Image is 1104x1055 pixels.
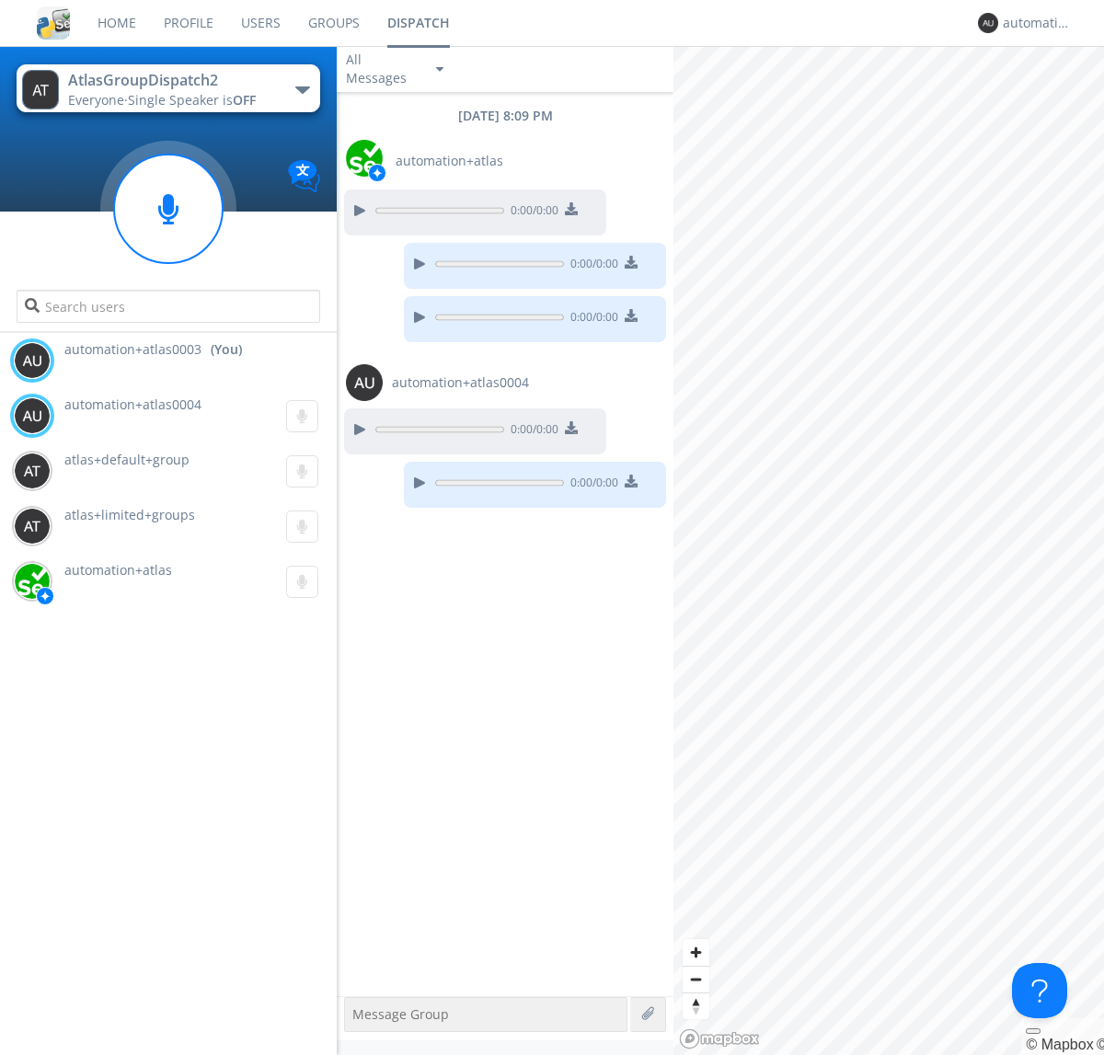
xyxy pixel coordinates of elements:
img: download media button [625,309,638,322]
img: d2d01cd9b4174d08988066c6d424eccd [14,563,51,600]
span: 0:00 / 0:00 [564,475,618,495]
img: caret-down-sm.svg [436,67,443,72]
span: 0:00 / 0:00 [564,256,618,276]
div: Everyone · [68,91,275,109]
div: All Messages [346,51,420,87]
img: Translation enabled [288,160,320,192]
img: download media button [625,256,638,269]
img: 373638.png [14,342,51,379]
img: download media button [565,421,578,434]
img: 373638.png [978,13,998,33]
div: AtlasGroupDispatch2 [68,70,275,91]
img: 373638.png [346,364,383,401]
span: OFF [233,91,256,109]
span: automation+atlas0004 [392,373,529,392]
img: 373638.png [14,397,51,434]
div: [DATE] 8:09 PM [337,107,673,125]
a: Mapbox logo [679,1028,760,1049]
span: Single Speaker is [128,91,256,109]
a: Mapbox [1026,1037,1093,1052]
span: 0:00 / 0:00 [504,202,558,223]
img: cddb5a64eb264b2086981ab96f4c1ba7 [37,6,70,40]
img: download media button [625,475,638,487]
span: automation+atlas [396,152,503,170]
img: 373638.png [14,453,51,489]
span: 0:00 / 0:00 [504,421,558,441]
button: AtlasGroupDispatch2Everyone·Single Speaker isOFF [17,64,319,112]
span: Reset bearing to north [683,993,709,1019]
button: Toggle attribution [1026,1028,1041,1034]
img: 373638.png [14,508,51,545]
button: Reset bearing to north [683,992,709,1019]
input: Search users [17,290,319,323]
div: automation+atlas0003 [1003,14,1072,32]
span: automation+atlas [64,561,172,579]
img: 373638.png [22,70,59,109]
span: 0:00 / 0:00 [564,309,618,329]
button: Zoom out [683,966,709,992]
img: download media button [565,202,578,215]
span: atlas+default+group [64,451,190,468]
span: automation+atlas0004 [64,396,201,413]
span: automation+atlas0003 [64,340,201,359]
span: Zoom out [683,967,709,992]
img: d2d01cd9b4174d08988066c6d424eccd [346,140,383,177]
button: Zoom in [683,939,709,966]
span: atlas+limited+groups [64,506,195,523]
iframe: Toggle Customer Support [1012,963,1067,1018]
div: (You) [211,340,242,359]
